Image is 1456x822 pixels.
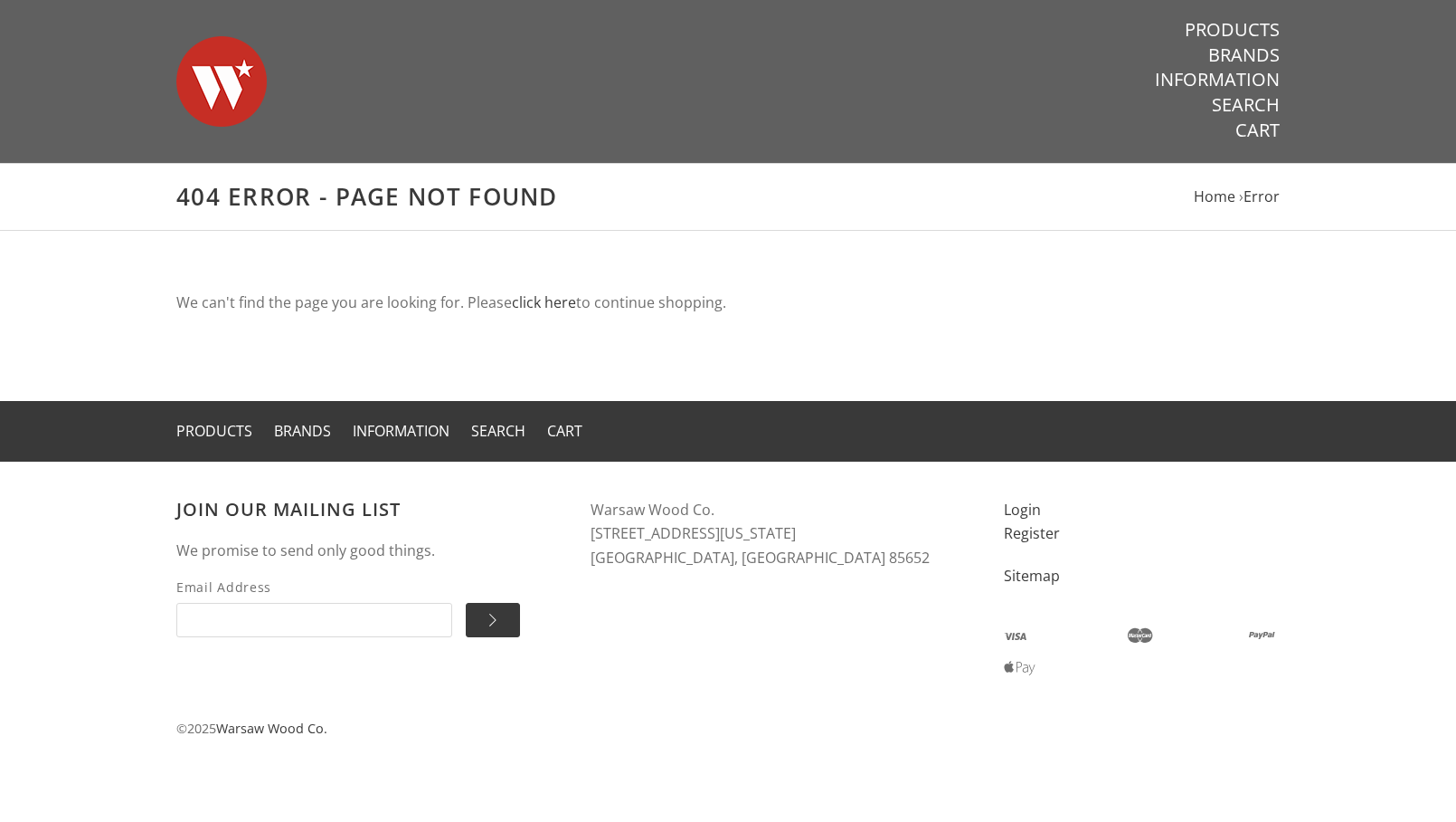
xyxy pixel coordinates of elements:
[1004,500,1041,520] a: Login
[1004,566,1060,586] a: Sitemap
[1212,93,1280,117] a: Search
[1155,68,1280,91] a: Information
[1243,186,1280,206] a: Error
[1235,119,1280,142] a: Cart
[176,718,1280,740] p: © 2025
[1185,18,1280,42] a: Products
[512,292,576,312] a: click here
[176,577,452,597] span: Email Address
[176,539,554,563] p: We promise to send only good things.
[466,603,520,637] input: 
[1194,186,1235,206] a: Home
[176,498,554,521] h3: Join our mailing list
[471,421,525,441] a: Search
[176,291,1280,315] p: We can't find the page you are looking for. Please to continue shopping.
[176,421,252,441] a: Products
[1004,523,1060,543] a: Register
[1239,185,1280,209] li: ›
[176,182,1280,212] h1: 404 Error - Page not found
[216,720,327,737] a: Warsaw Wood Co.
[274,421,331,441] a: Brands
[1208,43,1280,67] a: Brands
[353,421,449,441] a: Information
[176,18,267,145] img: Warsaw Wood Co.
[176,603,452,637] input: Email Address
[591,498,969,570] address: Warsaw Wood Co. [STREET_ADDRESS][US_STATE] [GEOGRAPHIC_DATA], [GEOGRAPHIC_DATA] 85652
[547,421,582,441] a: Cart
